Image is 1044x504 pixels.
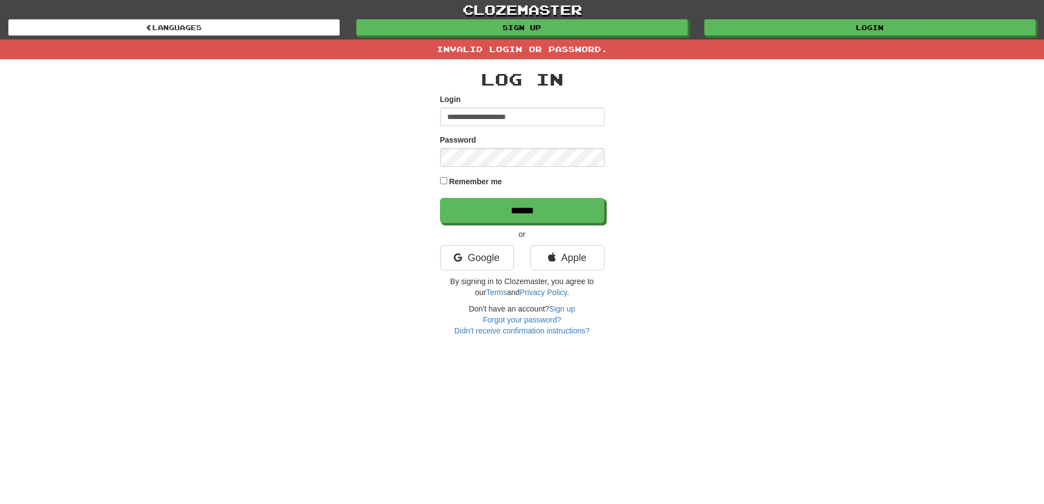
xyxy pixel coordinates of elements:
a: Google [440,245,514,270]
label: Remember me [449,176,502,187]
h2: Log In [440,70,604,88]
div: Don't have an account? [440,303,604,336]
a: Languages [8,19,340,36]
a: Terms [486,288,507,297]
a: Login [704,19,1036,36]
a: Sign up [356,19,688,36]
a: Privacy Policy [520,288,567,297]
a: Forgot your password? [483,315,561,324]
a: Sign up [549,304,575,313]
a: Didn't receive confirmation instructions? [454,326,590,335]
p: By signing in to Clozemaster, you agree to our and . [440,276,604,298]
p: or [440,229,604,240]
label: Login [440,94,461,105]
a: Apple [530,245,604,270]
label: Password [440,134,476,145]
